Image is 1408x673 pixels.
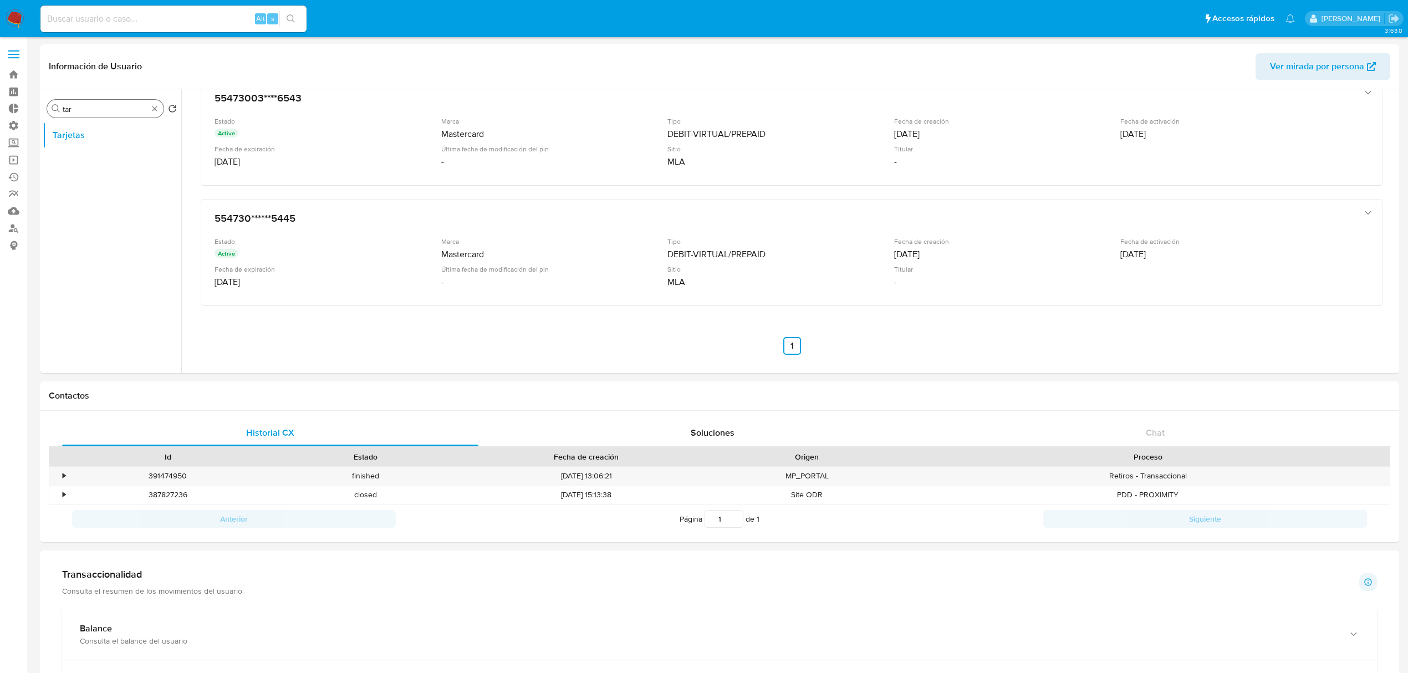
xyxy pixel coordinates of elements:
[691,426,734,439] span: Soluciones
[465,486,708,504] div: [DATE] 15:13:38
[63,471,65,481] div: •
[40,12,307,26] input: Buscar usuario o caso...
[1212,13,1274,24] span: Accesos rápidos
[72,510,396,528] button: Anterior
[1285,14,1295,23] a: Notificaciones
[757,513,759,524] span: 1
[279,11,302,27] button: search-icon
[274,451,457,462] div: Estado
[52,104,60,113] button: Buscar
[472,451,700,462] div: Fecha de creación
[906,486,1390,504] div: PDD - PROXIMITY
[63,104,148,114] input: Buscar
[465,467,708,485] div: [DATE] 13:06:21
[708,467,906,485] div: MP_PORTAL
[76,451,259,462] div: Id
[150,104,159,113] button: Borrar
[716,451,898,462] div: Origen
[63,490,65,500] div: •
[256,13,265,24] span: Alt
[708,486,906,504] div: Site ODR
[914,451,1382,462] div: Proceso
[1270,53,1364,80] span: Ver mirada por persona
[267,486,465,504] div: closed
[43,122,181,149] button: Tarjetas
[1146,426,1165,439] span: Chat
[246,426,294,439] span: Historial CX
[49,390,1390,401] h1: Contactos
[1043,510,1367,528] button: Siguiente
[1256,53,1390,80] button: Ver mirada por persona
[49,61,142,72] h1: Información de Usuario
[69,486,267,504] div: 387827236
[168,104,177,116] button: Volver al orden por defecto
[267,467,465,485] div: finished
[906,467,1390,485] div: Retiros - Transaccional
[1388,13,1400,24] a: Salir
[271,13,274,24] span: s
[69,467,267,485] div: 391474950
[1322,13,1384,24] p: ludmila.lanatti@mercadolibre.com
[680,510,759,528] span: Página de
